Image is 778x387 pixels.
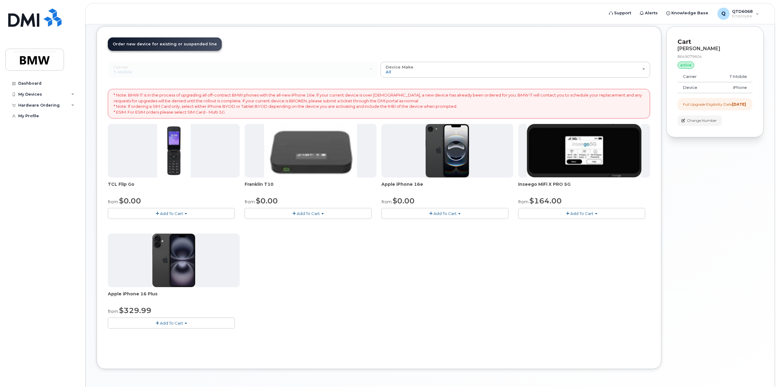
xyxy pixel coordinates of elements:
button: Device Make All [380,62,650,78]
span: Order new device for existing or suspended line [113,42,217,46]
small: from [245,199,255,205]
button: Add To Cart [108,208,235,219]
td: iPhone [713,82,752,93]
span: Add To Cart [570,211,593,216]
div: QTD6068 [713,8,763,20]
span: Q [721,10,726,17]
span: $0.00 [119,196,141,205]
img: TCL_FLIP_MODE.jpg [157,124,191,178]
span: QTD6068 [732,9,753,14]
button: Add To Cart [108,318,235,328]
span: Support [614,10,631,16]
span: $164.00 [529,196,562,205]
span: $0.00 [256,196,278,205]
span: $329.99 [119,306,151,315]
td: T-Mobile [713,71,752,82]
button: Change Number [677,115,722,126]
img: iphone16e.png [426,124,469,178]
strong: [DATE] [732,102,746,107]
span: Device Make [386,65,413,69]
div: active [677,62,694,69]
div: [PERSON_NAME] [677,46,752,51]
div: 8649079604 [677,54,752,59]
div: Apple iPhone 16e [381,181,513,193]
img: cut_small_inseego_5G.jpg [527,124,641,178]
span: Add To Cart [160,321,183,325]
td: Device [677,82,713,93]
p: Cart [677,37,752,46]
span: Alerts [645,10,658,16]
img: iphone_16_plus.png [152,234,195,287]
span: $0.00 [393,196,415,205]
a: Alerts [635,7,662,19]
div: Full Upgrade Eligibility Date [683,102,746,107]
a: Knowledge Base [662,7,713,19]
div: Apple iPhone 16 Plus [108,291,240,303]
span: Add To Cart [297,211,320,216]
span: Add To Cart [160,211,183,216]
button: Add To Cart [245,208,372,219]
small: from [108,199,118,205]
span: Employee [732,14,753,19]
a: Support [605,7,635,19]
small: from [381,199,392,205]
small: from [108,309,118,314]
div: Inseego MiFi X PRO 5G [518,181,650,193]
button: Add To Cart [518,208,645,219]
div: Franklin T10 [245,181,377,193]
span: All [386,69,391,74]
span: Change Number [687,118,717,123]
td: Carrier [677,71,713,82]
small: from [518,199,529,205]
span: Knowledge Base [671,10,708,16]
span: Add To Cart [433,211,457,216]
button: Add To Cart [381,208,508,219]
p: * Note: BMW IT is in the process of upgrading all off-contract BMW phones with the all-new iPhone... [114,92,644,115]
img: t10.jpg [264,124,357,178]
iframe: Messenger Launcher [751,361,773,382]
div: TCL Flip Go [108,181,240,193]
